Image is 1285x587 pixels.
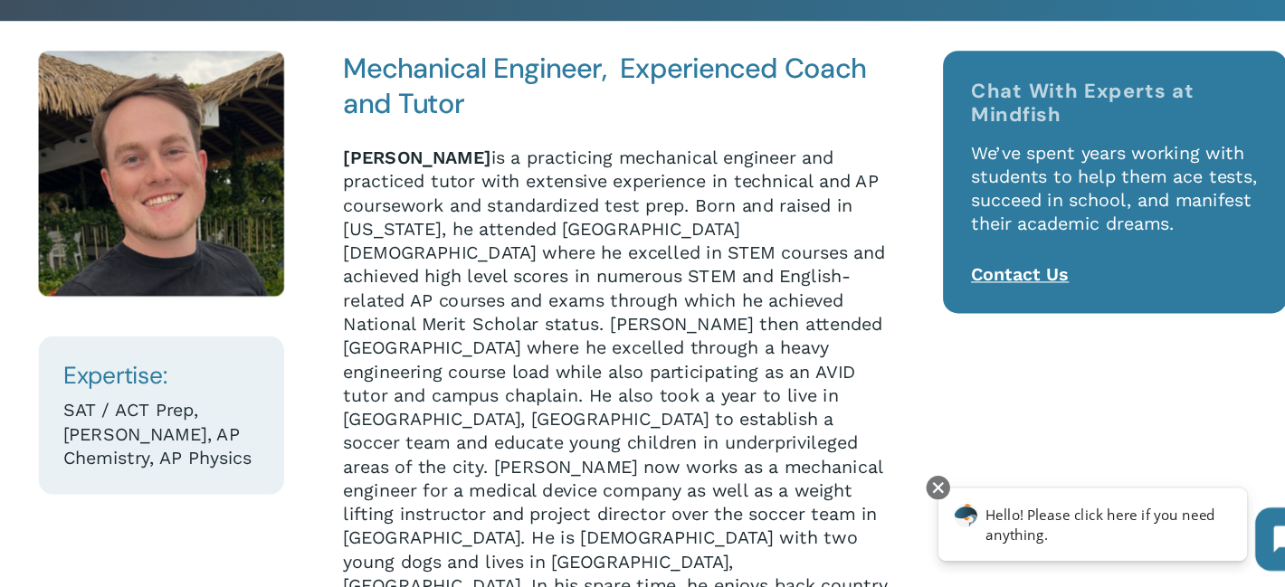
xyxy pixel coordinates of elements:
[72,69,297,293] img: Danny Honeymoon Danny Rippe Square
[875,453,1260,562] iframe: Chatbot
[351,156,486,175] strong: [PERSON_NAME]
[924,263,1014,282] a: Contact Us
[351,69,853,134] h4: Mechanical Engineer, Experienced Coach and Tutor
[924,151,1187,262] p: We’ve spent years working with students to help them ace tests, succeed in school, and manifest t...
[924,94,1187,137] h4: Chat With Experts at Mindfish
[95,351,190,379] span: Expertise:
[95,386,274,451] p: SAT / ACT Prep, [PERSON_NAME], AP Chemistry, AP Physics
